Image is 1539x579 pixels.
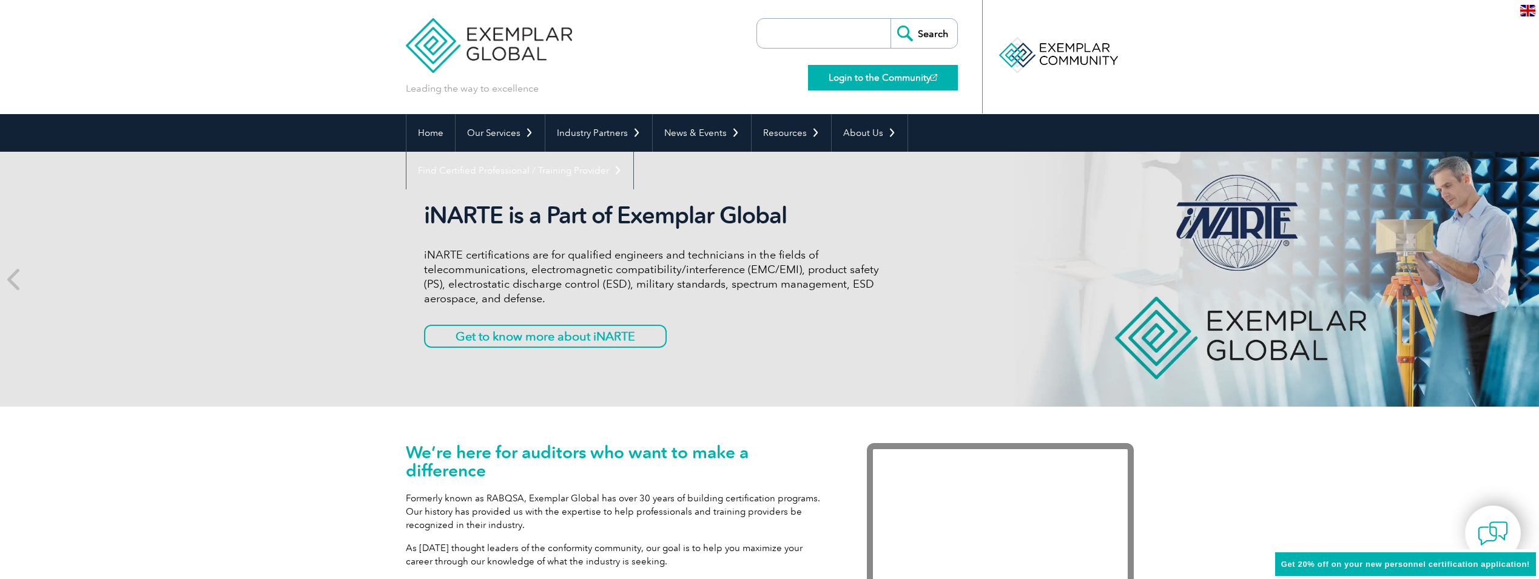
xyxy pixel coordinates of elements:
[406,492,830,532] p: Formerly known as RABQSA, Exemplar Global has over 30 years of building certification programs. O...
[832,114,908,152] a: About Us
[1281,560,1530,569] span: Get 20% off on your new personnel certification application!
[752,114,831,152] a: Resources
[456,114,545,152] a: Our Services
[891,19,957,48] input: Search
[653,114,751,152] a: News & Events
[424,201,879,229] h2: iNARTE is a Part of Exemplar Global
[545,114,652,152] a: Industry Partners
[406,443,830,479] h1: We’re here for auditors who want to make a difference
[1520,5,1535,16] img: en
[406,114,455,152] a: Home
[406,152,633,189] a: Find Certified Professional / Training Provider
[808,65,958,90] a: Login to the Community
[931,74,937,81] img: open_square.png
[424,325,667,348] a: Get to know more about iNARTE
[406,82,539,95] p: Leading the way to excellence
[406,541,830,568] p: As [DATE] thought leaders of the conformity community, our goal is to help you maximize your care...
[424,248,879,306] p: iNARTE certifications are for qualified engineers and technicians in the fields of telecommunicat...
[1478,518,1508,549] img: contact-chat.png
